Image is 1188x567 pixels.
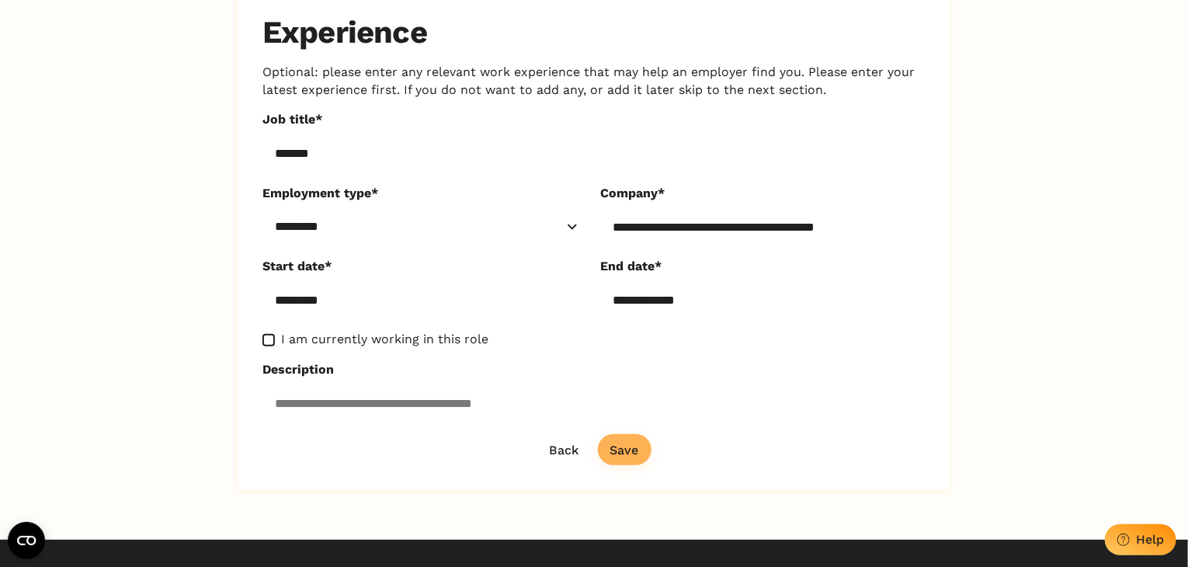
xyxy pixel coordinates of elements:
[1136,532,1164,547] div: Help
[262,361,913,378] label: Description
[600,258,913,275] label: End date*
[598,434,651,465] button: Save
[262,111,913,128] label: Job title*
[262,64,926,99] p: Optional: please enter any relevant work experience that may help an employer find you. Please en...
[537,434,592,465] button: Back
[281,331,488,348] span: I am currently working in this role
[600,185,913,202] label: Company*
[610,443,639,457] div: Save
[262,185,575,202] label: Employment type*
[262,14,926,51] h2: Experience
[550,443,579,457] div: Back
[262,258,575,275] label: Start date*
[8,522,45,559] button: Open CMP widget
[1105,524,1176,555] button: Help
